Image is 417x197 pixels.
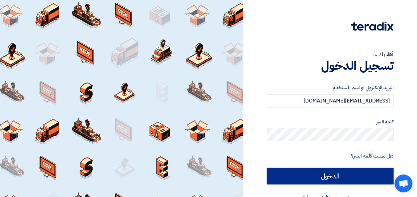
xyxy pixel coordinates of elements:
[267,118,393,126] label: كلمة السر
[351,152,393,160] a: هل نسيت كلمة السر؟
[267,168,393,184] input: الدخول
[267,50,393,58] div: أهلا بك ...
[267,58,393,73] h1: تسجيل الدخول
[351,22,393,31] img: Teradix logo
[267,94,393,107] input: أدخل بريد العمل الإلكتروني او اسم المستخدم الخاص بك ...
[394,174,412,192] div: Open chat
[267,84,393,92] label: البريد الإلكتروني او اسم المستخدم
